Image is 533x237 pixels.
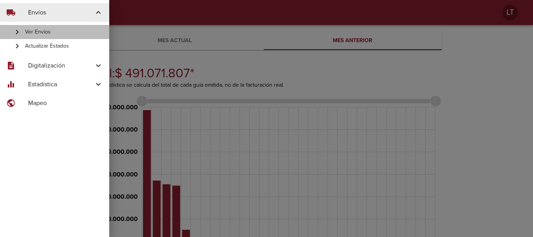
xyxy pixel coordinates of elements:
span: description [6,61,16,70]
span: equalizer [6,80,16,89]
span: public [6,98,16,108]
span: Envíos [28,8,94,17]
span: Mapeo [28,98,103,108]
span: Estadística [28,80,94,89]
span: Ver Envíos [25,28,103,36]
span: local_shipping [6,8,16,17]
span: Actualizar Estados [25,42,103,50]
span: Digitalización [28,61,94,70]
